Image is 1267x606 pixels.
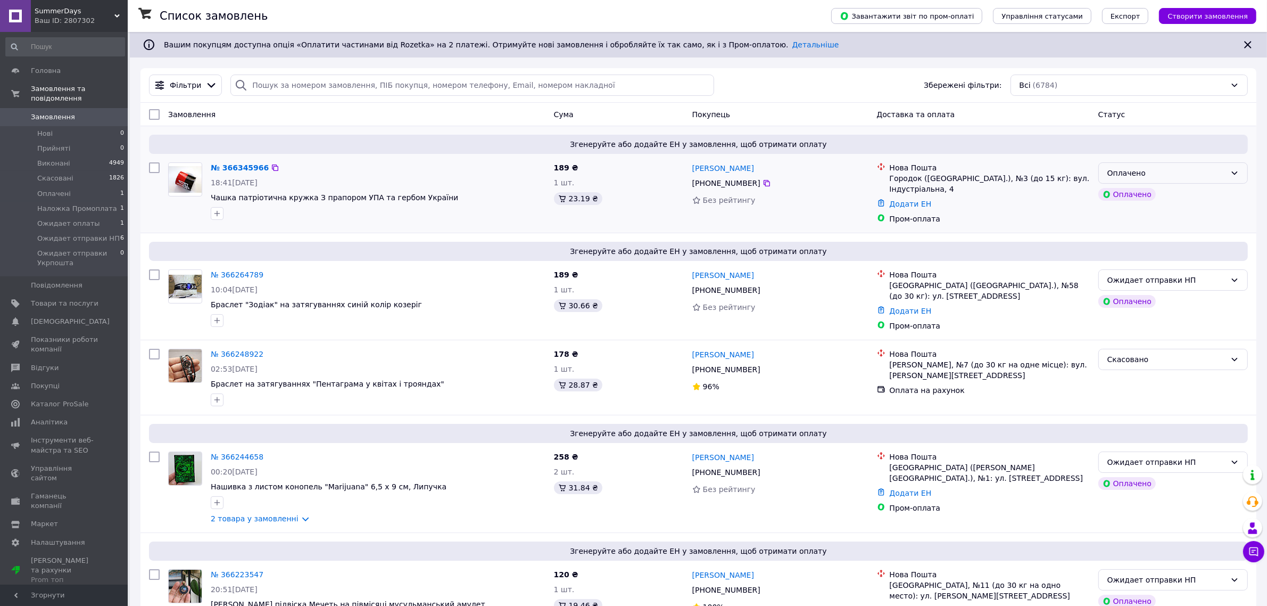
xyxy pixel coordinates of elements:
[211,570,263,579] a: № 366223547
[1107,574,1226,586] div: Ожидает отправки НП
[1159,8,1256,24] button: Створити замовлення
[993,8,1091,24] button: Управління статусами
[211,365,258,373] span: 02:53[DATE]
[554,350,578,358] span: 178 ₴
[153,546,1244,556] span: Згенеруйте або додайте ЕН у замовлення, щоб отримати оплату
[31,299,98,308] span: Товари та послуги
[1102,8,1149,24] button: Експорт
[31,363,59,373] span: Відгуки
[211,271,263,279] a: № 366264789
[1167,12,1248,20] span: Створити замовлення
[890,214,1090,224] div: Пром-оплата
[692,179,760,187] span: [PHONE_NUMBER]
[1098,295,1156,308] div: Оплачено
[211,285,258,294] span: 10:04[DATE]
[120,144,124,153] span: 0
[840,11,974,21] span: Завантажити звіт по пром-оплаті
[1111,12,1140,20] span: Експорт
[120,249,124,268] span: 0
[831,8,982,24] button: Завантажити звіт по пром-оплаті
[1243,541,1264,562] button: Чат з покупцем
[692,452,754,463] a: [PERSON_NAME]
[890,385,1090,396] div: Оплата на рахунок
[168,349,202,383] a: Фото товару
[31,464,98,483] span: Управління сайтом
[168,110,216,119] span: Замовлення
[211,380,444,388] a: Браслет на затягуваннях "Пентаграма у квітах і трояндах"
[164,40,839,49] span: Вашим покупцям доступна опція «Оплатити частинами від Rozetka» на 2 платежі. Отримуйте нові замов...
[890,503,1090,513] div: Пром-оплата
[153,428,1244,439] span: Згенеруйте або додайте ЕН у замовлення, щоб отримати оплату
[37,204,117,214] span: Наложка Промоплата
[890,349,1090,359] div: Нова Пошта
[890,307,932,315] a: Додати ЕН
[554,299,602,312] div: 30.66 ₴
[211,482,446,491] a: Нашивка з листом конопель "Marijuana" 6,5 х 9 см, Липучка
[1098,477,1156,490] div: Оплачено
[890,489,932,497] a: Додати ЕН
[31,492,98,511] span: Гаманець компанії
[554,271,578,279] span: 189 ₴
[924,80,1001,91] span: Збережені фільтри:
[31,417,68,427] span: Аналітика
[31,381,60,391] span: Покупці
[703,485,756,494] span: Без рейтингу
[168,162,202,196] a: Фото товару
[692,163,754,174] a: [PERSON_NAME]
[554,570,578,579] span: 120 ₴
[211,178,258,187] span: 18:41[DATE]
[692,349,754,360] a: [PERSON_NAME]
[120,219,124,228] span: 1
[31,538,85,547] span: Налаштування
[554,110,574,119] span: Cума
[35,16,128,26] div: Ваш ID: 2807302
[120,129,124,138] span: 0
[120,189,124,199] span: 1
[230,75,714,96] input: Пошук за номером замовлення, ПІБ покупця, номером телефону, Email, номером накладної
[890,580,1090,601] div: [GEOGRAPHIC_DATA], №11 (до 30 кг на одно место): ул. [PERSON_NAME][STREET_ADDRESS]
[211,193,458,202] a: Чашка патріотична кружка З прапором УПА та гербом України
[37,129,53,138] span: Нові
[1107,167,1226,179] div: Оплачено
[211,453,263,461] a: № 366244658
[120,204,124,214] span: 1
[692,270,754,281] a: [PERSON_NAME]
[890,569,1090,580] div: Нова Пошта
[890,173,1090,194] div: Городок ([GEOGRAPHIC_DATA].), №3 (до 15 кг): вул. Індустріальна, 4
[1148,11,1256,20] a: Створити замовлення
[169,349,202,382] img: Фото товару
[890,462,1090,484] div: [GEOGRAPHIC_DATA] ([PERSON_NAME][GEOGRAPHIC_DATA].), №1: ул. [STREET_ADDRESS]
[692,586,760,594] span: [PHONE_NUMBER]
[554,585,575,594] span: 1 шт.
[37,174,73,183] span: Скасовані
[31,335,98,354] span: Показники роботи компанії
[1107,354,1226,365] div: Скасовано
[890,452,1090,462] div: Нова Пошта
[170,80,201,91] span: Фільтри
[31,556,98,585] span: [PERSON_NAME] та рахунки
[890,162,1090,173] div: Нова Пошта
[211,514,299,523] a: 2 товара у замовленні
[168,452,202,486] a: Фото товару
[890,359,1090,381] div: [PERSON_NAME], №7 (до 30 кг на одне місце): вул. [PERSON_NAME][STREET_ADDRESS]
[692,286,760,294] span: [PHONE_NUMBER]
[169,166,202,193] img: Фото товару
[1098,110,1125,119] span: Статус
[160,10,268,22] h1: Список замовлень
[554,365,575,373] span: 1 шт.
[31,112,75,122] span: Замовлення
[31,66,61,76] span: Головна
[31,436,98,455] span: Інструменти веб-майстра та SEO
[211,300,422,309] a: Браслет "Зодіак" на затягуваннях синій колір козеріг
[5,37,125,56] input: Пошук
[31,399,88,409] span: Каталог ProSale
[1033,81,1058,89] span: (6784)
[792,40,839,49] a: Детальніше
[703,196,756,204] span: Без рейтингу
[169,570,202,603] img: Фото товару
[554,178,575,187] span: 1 шт.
